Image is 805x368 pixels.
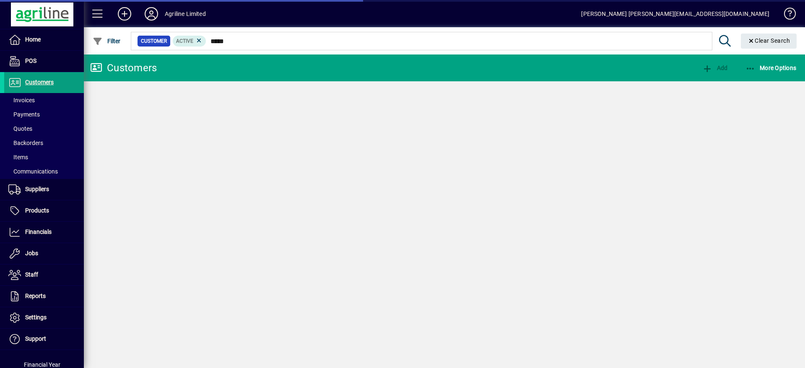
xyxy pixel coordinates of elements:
[25,250,38,257] span: Jobs
[4,222,84,243] a: Financials
[91,34,123,49] button: Filter
[4,243,84,264] a: Jobs
[4,29,84,50] a: Home
[4,307,84,328] a: Settings
[4,107,84,122] a: Payments
[743,60,799,75] button: More Options
[25,207,49,214] span: Products
[4,136,84,150] a: Backorders
[4,122,84,136] a: Quotes
[25,57,36,64] span: POS
[4,264,84,285] a: Staff
[4,51,84,72] a: POS
[4,150,84,164] a: Items
[741,34,797,49] button: Clear
[25,228,52,235] span: Financials
[165,7,206,21] div: Agriline Limited
[25,271,38,278] span: Staff
[25,36,41,43] span: Home
[25,79,54,86] span: Customers
[111,6,138,21] button: Add
[4,286,84,307] a: Reports
[748,37,790,44] span: Clear Search
[8,97,35,104] span: Invoices
[4,179,84,200] a: Suppliers
[90,61,157,75] div: Customers
[141,37,167,45] span: Customer
[24,361,60,368] span: Financial Year
[700,60,730,75] button: Add
[4,329,84,350] a: Support
[93,38,121,44] span: Filter
[581,7,769,21] div: [PERSON_NAME] [PERSON_NAME][EMAIL_ADDRESS][DOMAIN_NAME]
[8,154,28,161] span: Items
[25,335,46,342] span: Support
[8,168,58,175] span: Communications
[702,65,727,71] span: Add
[8,140,43,146] span: Backorders
[173,36,206,47] mat-chip: Activation Status: Active
[8,125,32,132] span: Quotes
[4,200,84,221] a: Products
[745,65,797,71] span: More Options
[138,6,165,21] button: Profile
[4,164,84,179] a: Communications
[176,38,193,44] span: Active
[25,314,47,321] span: Settings
[25,293,46,299] span: Reports
[778,2,795,29] a: Knowledge Base
[4,93,84,107] a: Invoices
[25,186,49,192] span: Suppliers
[8,111,40,118] span: Payments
